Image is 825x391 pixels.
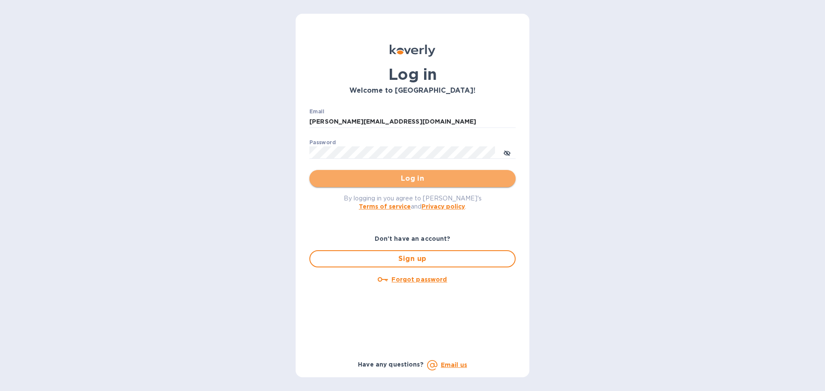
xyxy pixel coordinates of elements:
a: Email us [441,361,467,368]
label: Email [309,109,324,114]
button: Sign up [309,250,516,267]
span: By logging in you agree to [PERSON_NAME]'s and . [344,195,482,210]
a: Privacy policy [422,203,465,210]
b: Don't have an account? [375,235,451,242]
label: Password [309,140,336,145]
b: Have any questions? [358,361,424,368]
img: Koverly [390,45,435,57]
h3: Welcome to [GEOGRAPHIC_DATA]! [309,87,516,95]
h1: Log in [309,65,516,83]
button: toggle password visibility [498,144,516,161]
a: Terms of service [359,203,411,210]
button: Log in [309,170,516,187]
u: Forgot password [391,276,447,283]
span: Log in [316,173,509,184]
span: Sign up [317,254,508,264]
input: Enter email address [309,115,516,128]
